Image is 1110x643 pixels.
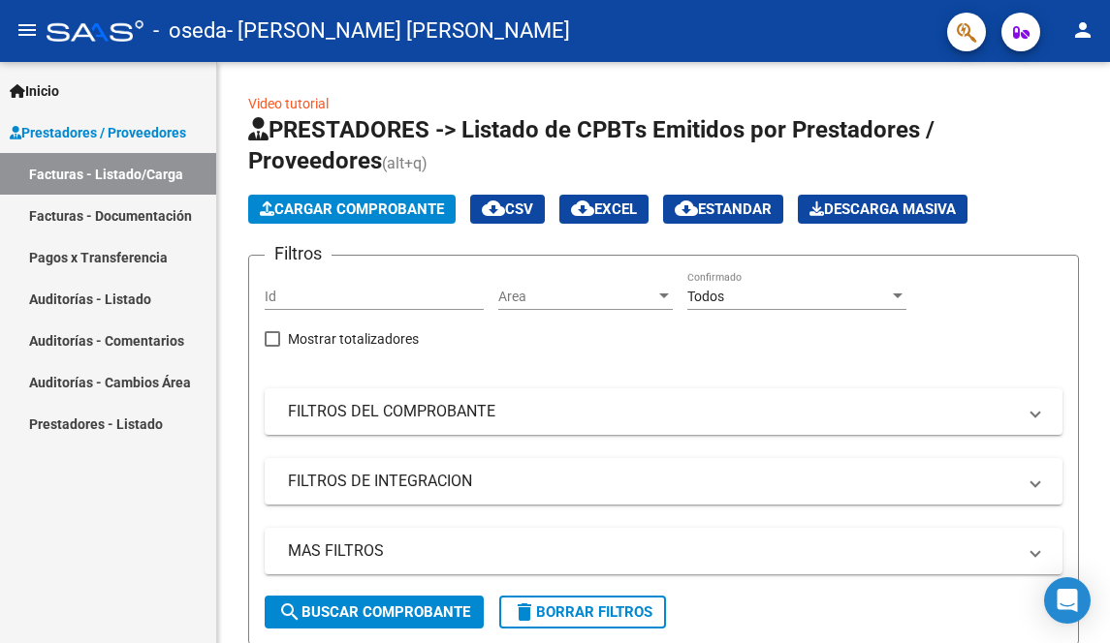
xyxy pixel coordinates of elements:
button: EXCEL [559,195,649,224]
span: Cargar Comprobante [260,200,444,218]
mat-icon: delete [513,600,536,624]
button: Cargar Comprobante [248,195,456,224]
mat-icon: cloud_download [482,197,505,220]
mat-panel-title: FILTROS DE INTEGRACION [288,471,1016,492]
mat-icon: cloud_download [675,197,698,220]
span: - [PERSON_NAME] [PERSON_NAME] [227,10,570,52]
button: Descarga Masiva [798,195,967,224]
span: (alt+q) [382,154,428,172]
button: Buscar Comprobante [265,596,484,628]
mat-expansion-panel-header: FILTROS DEL COMPROBANTE [265,388,1062,435]
h3: Filtros [265,240,332,267]
mat-icon: search [278,600,301,624]
span: PRESTADORES -> Listado de CPBTs Emitidos por Prestadores / Proveedores [248,116,935,174]
app-download-masive: Descarga masiva de comprobantes (adjuntos) [798,195,967,224]
span: Inicio [10,80,59,102]
mat-icon: cloud_download [571,197,594,220]
mat-icon: menu [16,18,39,42]
mat-panel-title: FILTROS DEL COMPROBANTE [288,401,1016,422]
span: Borrar Filtros [513,603,652,621]
span: Mostrar totalizadores [288,327,419,351]
span: Todos [687,289,724,304]
mat-expansion-panel-header: MAS FILTROS [265,528,1062,574]
mat-icon: person [1071,18,1094,42]
span: - oseda [153,10,227,52]
span: EXCEL [571,200,637,218]
button: CSV [470,195,545,224]
span: Estandar [675,200,772,218]
div: Open Intercom Messenger [1044,577,1091,624]
a: Video tutorial [248,96,329,111]
span: Area [498,289,655,305]
span: CSV [482,200,533,218]
span: Buscar Comprobante [278,603,470,621]
span: Descarga Masiva [809,200,956,218]
button: Estandar [663,195,783,224]
span: Prestadores / Proveedores [10,122,186,143]
mat-panel-title: MAS FILTROS [288,540,1016,562]
button: Borrar Filtros [499,596,666,628]
mat-expansion-panel-header: FILTROS DE INTEGRACION [265,458,1062,505]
